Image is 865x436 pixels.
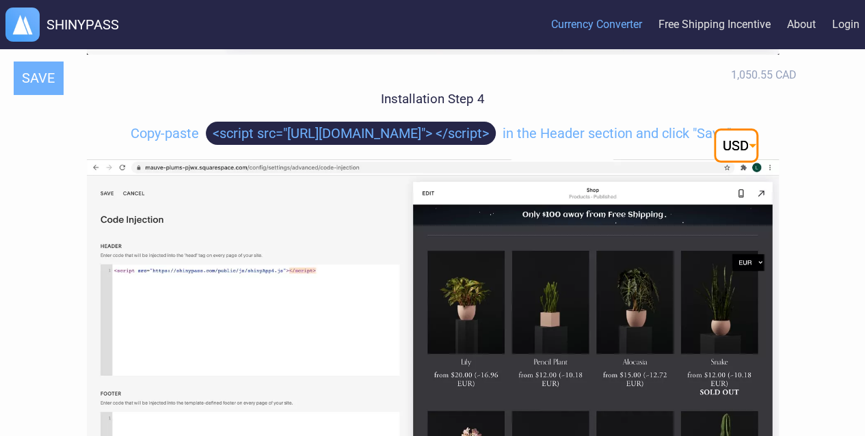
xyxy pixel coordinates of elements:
h4: Copy-paste in the Header section and click "Save". [87,125,779,141]
span: <script src="[URL][DOMAIN_NAME]"> </script> [206,122,496,145]
a: Currency Converter [551,4,642,46]
div: 1,050.55 CAD [731,68,797,81]
a: Free Shipping Incentive [658,4,771,46]
button: SAVE [14,62,63,94]
h3: Installation Step 4 [87,92,779,107]
img: logo.webp [5,8,40,42]
a: Login [832,4,860,46]
h1: SHINYPASS [46,16,119,33]
a: About [787,4,816,46]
